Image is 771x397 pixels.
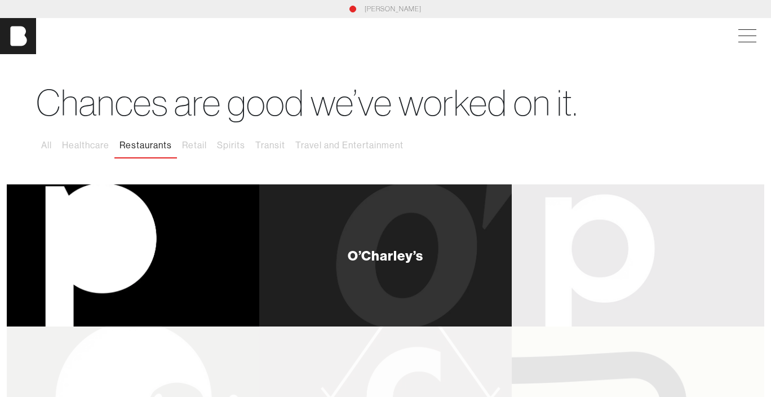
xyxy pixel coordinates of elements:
[177,134,212,157] button: Retail
[259,184,512,327] a: O’Charley’s
[250,134,290,157] button: Transit
[36,134,57,157] button: All
[114,134,177,157] button: Restaurants
[290,134,409,157] button: Travel and Entertainment
[365,4,422,14] a: [PERSON_NAME]
[348,249,423,262] div: O’Charley’s
[212,134,250,157] button: Spirits
[36,81,735,125] h1: Chances are good we’ve worked on it.
[57,134,114,157] button: Healthcare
